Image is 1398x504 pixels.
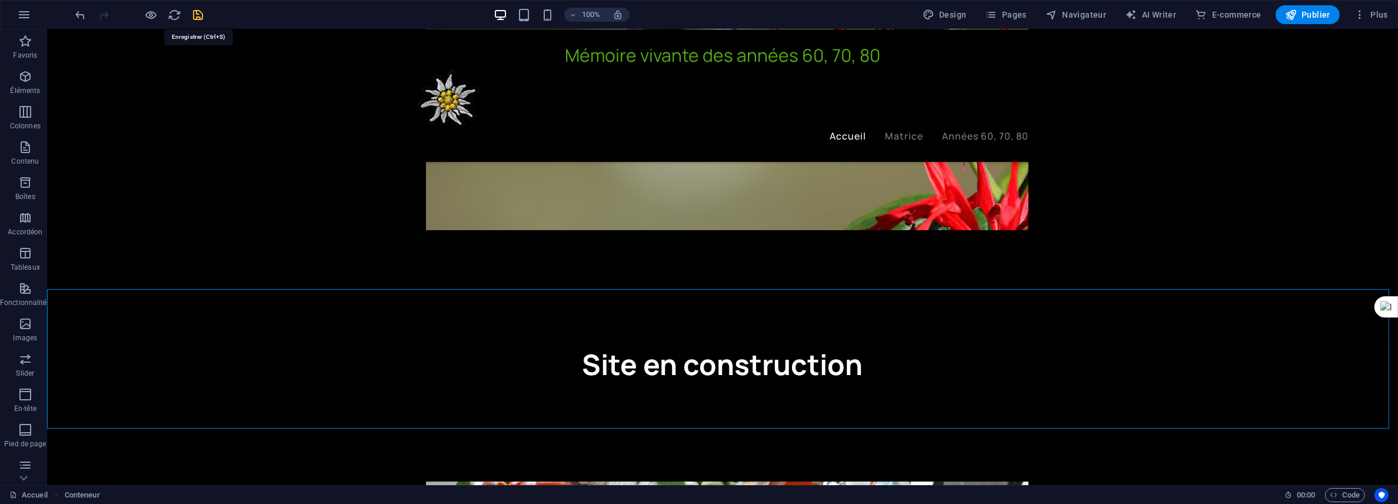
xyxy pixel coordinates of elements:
p: Éléments [10,86,40,95]
button: Navigateur [1041,5,1111,24]
button: Code [1325,488,1365,502]
button: Usercentrics [1374,488,1389,502]
button: Pages [981,5,1031,24]
button: Plus [1349,5,1393,24]
button: save [191,8,205,22]
p: Pied de page [4,439,46,449]
p: Accordéon [8,227,42,237]
span: Cliquez pour sélectionner. Double-cliquez pour modifier. [65,488,100,502]
i: Lors du redimensionnement, ajuster automatiquement le niveau de zoom en fonction de l'appareil sé... [613,9,623,20]
p: Favoris [13,51,37,60]
p: En-tête [14,404,36,413]
button: reload [168,8,182,22]
p: Contenu [11,157,39,166]
span: Pages [986,9,1027,21]
p: Slider [16,369,35,378]
button: Cliquez ici pour quitter le mode Aperçu et poursuivre l'édition. [144,8,158,22]
h6: Durée de la session [1284,488,1316,502]
p: Colonnes [10,121,41,131]
nav: breadcrumb [65,488,100,502]
i: Actualiser la page [168,8,182,22]
i: Annuler : Modifier le texte (Ctrl+Z) [74,8,88,22]
h6: 100% [582,8,601,22]
span: Design [923,9,967,21]
span: Plus [1354,9,1388,21]
span: Publier [1285,9,1330,21]
button: Publier [1276,5,1340,24]
button: E-commerce [1190,5,1266,24]
button: 100% [564,8,606,22]
a: Cliquez pour annuler la sélection. Double-cliquez pour ouvrir Pages. [9,488,48,502]
span: Code [1330,488,1360,502]
span: AI Writer [1125,9,1176,21]
p: Boîtes [15,192,35,201]
p: Tableaux [11,263,40,272]
span: E-commerce [1195,9,1261,21]
button: AI Writer [1120,5,1181,24]
span: 00 00 [1297,488,1315,502]
span: : [1305,490,1307,499]
button: Design [918,5,971,24]
p: Images [14,333,38,343]
button: undo [74,8,88,22]
span: Navigateur [1046,9,1106,21]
